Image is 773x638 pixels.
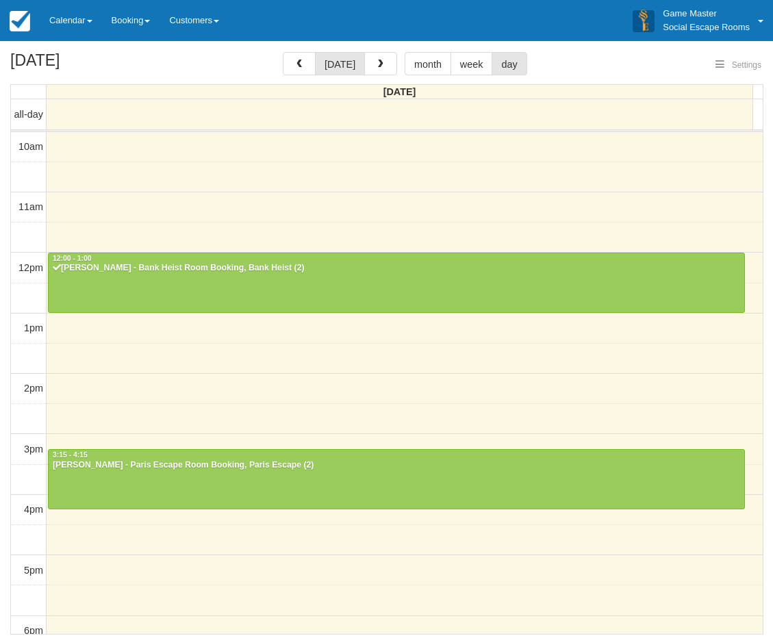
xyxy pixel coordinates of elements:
[48,449,745,509] a: 3:15 - 4:15[PERSON_NAME] - Paris Escape Room Booking, Paris Escape (2)
[18,262,43,273] span: 12pm
[14,109,43,120] span: all-day
[24,565,43,576] span: 5pm
[707,55,770,75] button: Settings
[48,253,745,313] a: 12:00 - 1:00[PERSON_NAME] - Bank Heist Room Booking, Bank Heist (2)
[405,52,451,75] button: month
[18,201,43,212] span: 11am
[53,255,92,262] span: 12:00 - 1:00
[492,52,527,75] button: day
[24,444,43,455] span: 3pm
[24,625,43,636] span: 6pm
[53,451,88,459] span: 3:15 - 4:15
[24,383,43,394] span: 2pm
[732,60,761,70] span: Settings
[383,86,416,97] span: [DATE]
[451,52,493,75] button: week
[52,460,741,471] div: [PERSON_NAME] - Paris Escape Room Booking, Paris Escape (2)
[52,263,741,274] div: [PERSON_NAME] - Bank Heist Room Booking, Bank Heist (2)
[10,11,30,31] img: checkfront-main-nav-mini-logo.png
[663,21,750,34] p: Social Escape Rooms
[633,10,655,31] img: A3
[24,504,43,515] span: 4pm
[10,52,183,77] h2: [DATE]
[315,52,365,75] button: [DATE]
[663,7,750,21] p: Game Master
[18,141,43,152] span: 10am
[24,322,43,333] span: 1pm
